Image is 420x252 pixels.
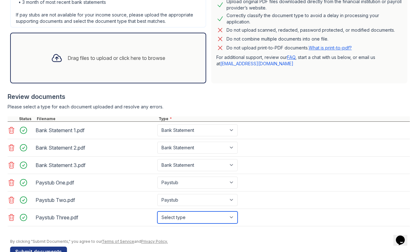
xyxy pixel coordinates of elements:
[36,212,155,223] div: Paystub Three.pdf
[226,45,352,51] p: Do not upload print-to-PDF documents.
[226,26,395,34] div: Do not upload scanned, redacted, password protected, or modified documents.
[102,239,134,244] a: Terms of Service
[68,54,165,62] div: Drag files to upload or click here to browse
[141,239,168,244] a: Privacy Policy.
[309,45,352,50] a: What is print-to-pdf?
[8,104,410,110] div: Please select a type for each document uploaded and resolve any errors.
[36,178,155,188] div: Paystub One.pdf
[226,12,402,25] div: Correctly classify the document type to avoid a delay in processing your application.
[393,227,414,246] iframe: chat widget
[157,116,410,121] div: Type
[10,239,410,244] div: By clicking "Submit Documents," you agree to our and
[216,54,402,67] p: For additional support, review our , start a chat with us below, or email us at
[226,35,328,43] div: Do not combine multiple documents into one file.
[36,195,155,205] div: Paystub Two.pdf
[18,116,36,121] div: Status
[36,116,157,121] div: Filename
[287,55,295,60] a: FAQ
[8,92,410,101] div: Review documents
[36,160,155,170] div: Bank Statement 3.pdf
[220,61,293,66] a: [EMAIL_ADDRESS][DOMAIN_NAME]
[36,125,155,135] div: Bank Statement 1.pdf
[36,143,155,153] div: Bank Statement 2.pdf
